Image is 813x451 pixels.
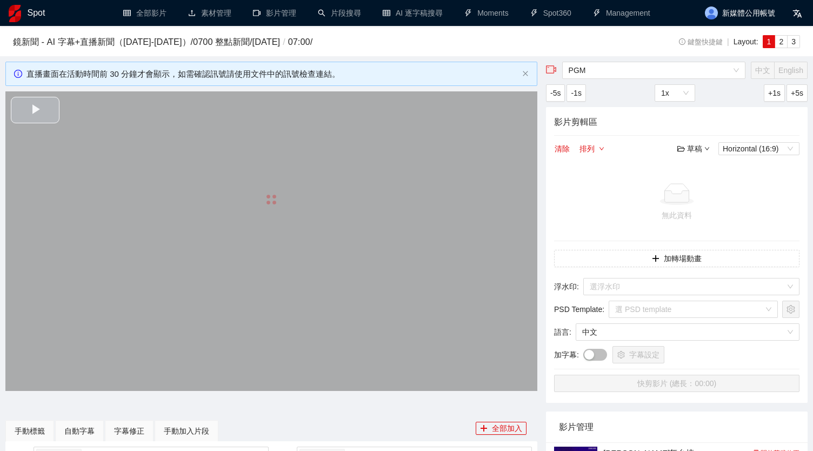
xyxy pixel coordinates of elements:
button: -5s [546,84,565,102]
span: +1s [768,87,781,99]
img: avatar [705,6,718,19]
button: -1s [567,84,585,102]
a: thunderboltMoments [464,9,509,17]
a: tableAI 逐字稿搜尋 [383,9,443,17]
button: 快剪影片 (總長：00:00) [554,375,799,392]
a: video-camera影片管理 [253,9,296,17]
img: logo [9,5,21,22]
span: -1s [571,87,581,99]
span: 中文 [582,324,793,340]
div: 手動加入片段 [164,425,209,437]
span: video-camera [546,64,557,75]
div: 直播畫面在活動時間前 30 分鐘才會顯示，如需確認訊號請使用文件中的訊號檢查連結。 [26,68,518,81]
button: +1s [764,84,785,102]
button: 清除 [554,142,570,155]
span: folder-open [677,145,685,152]
button: close [522,70,529,77]
span: 3 [791,37,796,46]
span: / [280,37,288,47]
span: 加字幕 : [554,349,579,361]
span: plus [652,255,659,263]
a: table全部影片 [123,9,166,17]
span: | [727,37,729,46]
a: thunderboltSpot360 [530,9,571,17]
button: 排列down [579,142,605,155]
button: setting字幕設定 [612,346,664,363]
button: plus加轉場動畫 [554,250,799,267]
button: setting [782,301,799,318]
span: down [599,146,604,152]
button: plus全部加入 [476,422,527,435]
a: search片段搜尋 [318,9,361,17]
span: Horizontal (16:9) [723,143,795,155]
span: 中文 [755,66,770,75]
div: 影片管理 [559,412,795,442]
div: 自動字幕 [64,425,95,437]
span: 語言 : [554,326,571,338]
h3: 鏡新聞 - AI 字幕+直播新聞（[DATE]-[DATE]） / 0700 整點新聞 / [DATE] 07:00 / [13,35,622,49]
span: -5s [550,87,561,99]
span: plus [480,425,488,433]
div: 無此資料 [558,209,795,221]
a: thunderboltManagement [593,9,650,17]
div: 字幕修正 [114,425,144,437]
span: 1x [661,85,689,101]
span: 1 [767,37,771,46]
span: 鍵盤快捷鍵 [679,38,723,46]
span: 2 [779,37,783,46]
span: down [704,146,710,151]
span: English [778,66,803,75]
span: 浮水印 : [554,281,579,293]
button: +5s [787,84,808,102]
div: 手動標籤 [15,425,45,437]
span: Layout: [734,37,758,46]
div: 草稿 [677,143,710,155]
h4: 影片剪輯區 [554,115,799,129]
span: PGM [569,62,739,78]
span: info-circle [679,38,686,45]
span: +5s [791,87,803,99]
a: upload素材管理 [188,9,231,17]
span: info-circle [14,70,22,78]
span: PSD Template : [554,303,604,315]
